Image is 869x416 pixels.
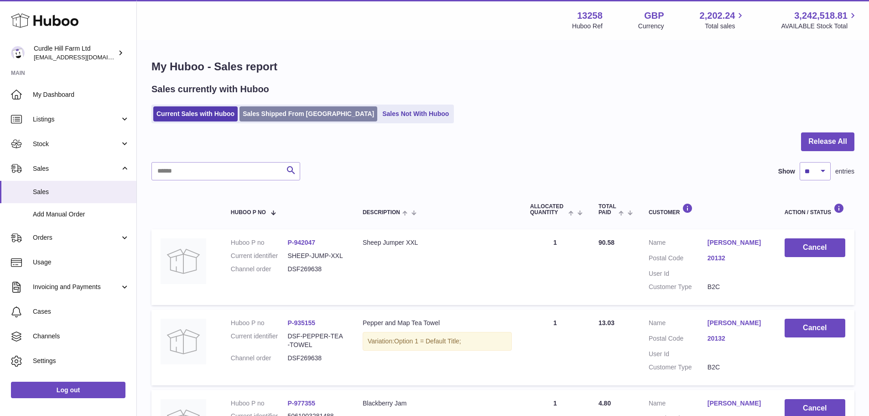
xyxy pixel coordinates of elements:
[33,307,130,316] span: Cases
[33,332,130,341] span: Channels
[287,400,315,407] a: P-977355
[708,283,766,291] dd: B2C
[649,319,708,330] dt: Name
[781,22,858,31] span: AVAILABLE Stock Total
[287,252,344,260] dd: SHEEP-JUMP-XXL
[287,332,344,349] dd: DSF-PEPPER-TEA-TOWEL
[231,319,288,327] dt: Huboo P no
[700,10,735,22] span: 2,202.24
[151,59,854,74] h1: My Huboo - Sales report
[521,229,589,305] td: 1
[598,204,616,216] span: Total paid
[287,265,344,274] dd: DSF269638
[33,258,130,267] span: Usage
[33,140,120,148] span: Stock
[649,269,708,278] dt: User Id
[708,319,766,327] a: [PERSON_NAME]
[649,254,708,265] dt: Postal Code
[287,354,344,363] dd: DSF269638
[33,283,120,291] span: Invoicing and Payments
[33,115,120,124] span: Listings
[794,10,848,22] span: 3,242,518.81
[33,233,120,242] span: Orders
[151,83,269,95] h2: Sales currently with Huboo
[638,22,664,31] div: Currency
[231,238,288,247] dt: Huboo P no
[598,400,611,407] span: 4.80
[153,106,238,121] a: Current Sales with Huboo
[33,164,120,173] span: Sales
[577,10,603,22] strong: 13258
[835,167,854,176] span: entries
[11,46,25,60] img: internalAdmin-13258@internal.huboo.com
[785,238,845,257] button: Cancel
[705,22,745,31] span: Total sales
[231,265,288,274] dt: Channel order
[363,399,512,408] div: Blackberry Jam
[287,239,315,246] a: P-942047
[521,310,589,385] td: 1
[598,239,614,246] span: 90.58
[161,238,206,284] img: no-photo.jpg
[700,10,746,31] a: 2,202.24 Total sales
[11,382,125,398] a: Log out
[708,399,766,408] a: [PERSON_NAME]
[161,319,206,364] img: no-photo.jpg
[649,399,708,410] dt: Name
[287,319,315,326] a: P-935155
[598,319,614,326] span: 13.03
[239,106,377,121] a: Sales Shipped From [GEOGRAPHIC_DATA]
[649,283,708,291] dt: Customer Type
[708,254,766,263] a: 20132
[708,238,766,247] a: [PERSON_NAME]
[363,332,512,351] div: Variation:
[33,210,130,219] span: Add Manual Order
[34,53,134,61] span: [EMAIL_ADDRESS][DOMAIN_NAME]
[649,203,766,216] div: Customer
[708,363,766,372] dd: B2C
[363,319,512,327] div: Pepper and Map Tea Towel
[785,319,845,337] button: Cancel
[781,10,858,31] a: 3,242,518.81 AVAILABLE Stock Total
[649,350,708,358] dt: User Id
[363,210,400,216] span: Description
[801,132,854,151] button: Release All
[530,204,566,216] span: ALLOCATED Quantity
[363,238,512,247] div: Sheep Jumper XXL
[231,354,288,363] dt: Channel order
[231,210,266,216] span: Huboo P no
[708,334,766,343] a: 20132
[231,332,288,349] dt: Current identifier
[644,10,664,22] strong: GBP
[649,363,708,372] dt: Customer Type
[379,106,452,121] a: Sales Not With Huboo
[34,44,116,62] div: Curdle Hill Farm Ltd
[394,337,461,345] span: Option 1 = Default Title;
[572,22,603,31] div: Huboo Ref
[33,188,130,196] span: Sales
[231,399,288,408] dt: Huboo P no
[649,334,708,345] dt: Postal Code
[649,238,708,249] dt: Name
[33,357,130,365] span: Settings
[785,203,845,216] div: Action / Status
[231,252,288,260] dt: Current identifier
[33,90,130,99] span: My Dashboard
[778,167,795,176] label: Show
